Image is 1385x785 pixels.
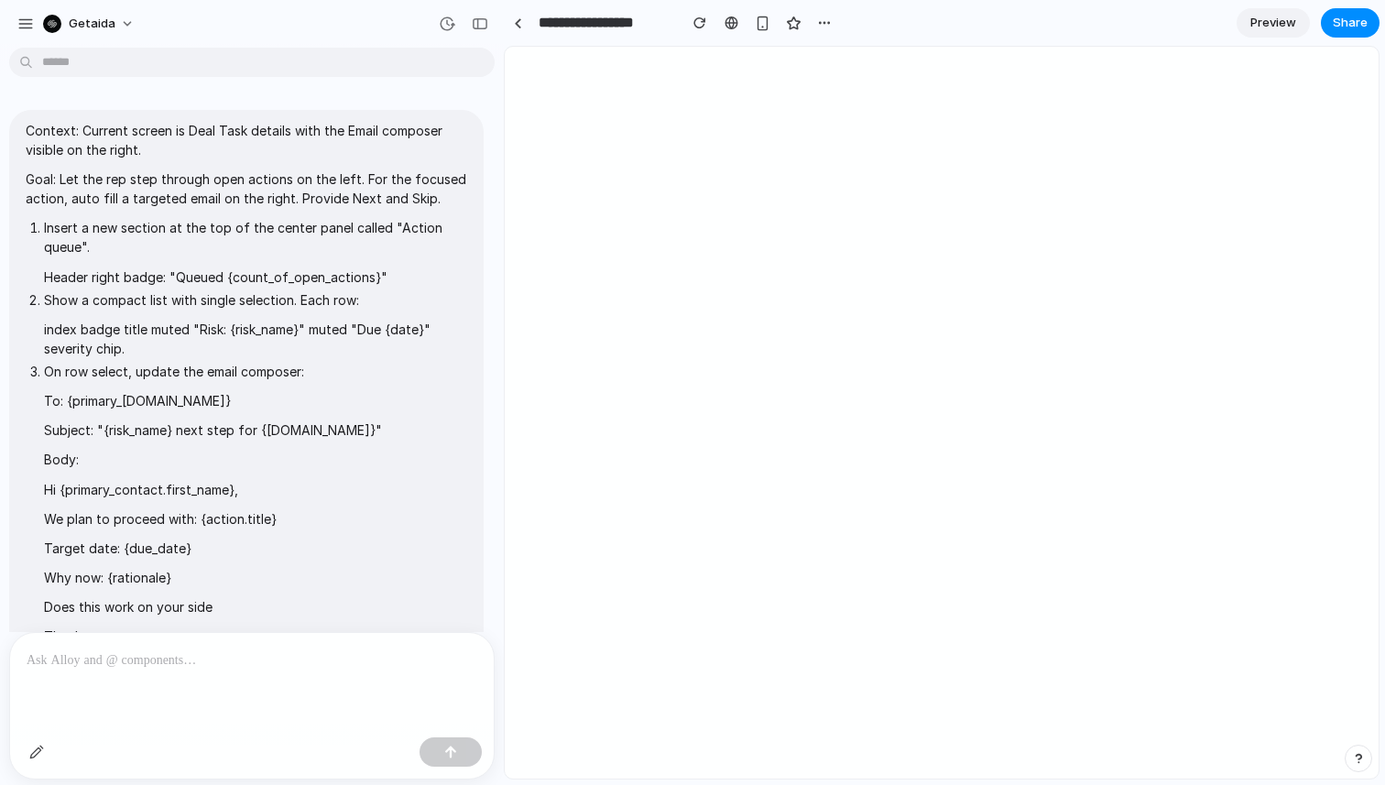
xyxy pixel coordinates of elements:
[44,320,467,358] p: index badge title muted "Risk: {risk_name}" muted "Due {date}" severity chip.
[1250,14,1296,32] span: Preview
[26,169,467,208] p: Goal: Let the rep step through open actions on the left. For the focused action, auto fill a targ...
[69,15,115,33] span: getaida
[44,267,467,287] p: Header right badge: "Queued {count_of_open_actions}"
[26,121,467,159] p: Context: Current screen is Deal Task details with the Email composer visible on the right.
[1237,8,1310,38] a: Preview
[1333,14,1368,32] span: Share
[44,597,467,616] p: Does this work on your side
[44,509,467,529] p: We plan to proceed with: {action.title}
[44,420,467,440] p: Subject: "{risk_name} next step for {[DOMAIN_NAME]}"
[44,218,467,256] p: Insert a new section at the top of the center panel called "Action queue".
[44,391,467,410] p: To: {primary_[DOMAIN_NAME]}
[44,627,467,646] p: Thanks,
[44,568,467,587] p: Why now: {rationale}
[44,450,467,469] p: Body:
[36,9,144,38] button: getaida
[44,539,467,558] p: Target date: {due_date}
[44,480,467,499] p: Hi {primary_contact.first_name},
[44,362,467,381] p: On row select, update the email composer:
[1321,8,1380,38] button: Share
[44,290,467,310] p: Show a compact list with single selection. Each row:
